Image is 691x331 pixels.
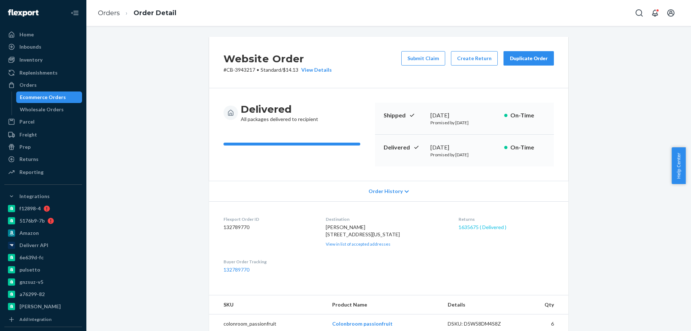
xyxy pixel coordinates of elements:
div: [DATE] [430,111,498,120]
a: pulsetto [4,264,82,276]
button: Close Navigation [68,6,82,20]
button: Integrations [4,191,82,202]
a: gnzsuz-v5 [4,276,82,288]
dt: Returns [459,216,554,222]
a: Reporting [4,166,82,178]
a: 132789770 [223,267,249,273]
div: 5176b9-7b [19,217,45,224]
div: Replenishments [19,69,58,76]
div: [DATE] [430,143,498,152]
a: a76299-82 [4,288,82,300]
p: On-Time [510,111,545,120]
p: On-Time [510,143,545,152]
span: Order History [369,188,403,195]
div: Parcel [19,118,35,125]
a: Inventory [4,54,82,66]
a: Deliverr API [4,240,82,251]
a: 6e639d-fc [4,252,82,263]
a: Parcel [4,116,82,128]
a: Wholesale Orders [16,104,82,115]
p: Promised by [DATE] [430,152,498,158]
div: All packages delivered to recipient [241,103,318,123]
a: [PERSON_NAME] [4,301,82,312]
button: Open notifications [648,6,662,20]
div: 6e639d-fc [19,254,44,261]
div: DSKU: D5W58DM4S8Z [448,320,515,327]
span: • [257,67,259,73]
dt: Flexport Order ID [223,216,314,222]
dt: Buyer Order Tracking [223,259,314,265]
div: [PERSON_NAME] [19,303,61,310]
a: Freight [4,129,82,140]
span: [PERSON_NAME] [STREET_ADDRESS][US_STATE] [326,224,400,237]
button: Open account menu [664,6,678,20]
p: # CB-3943217 / $14.13 [223,66,332,73]
p: Promised by [DATE] [430,120,498,126]
div: Reporting [19,169,44,176]
button: Open Search Box [632,6,646,20]
button: Create Return [451,51,498,66]
th: Product Name [326,295,442,314]
div: f12898-4 [19,205,41,212]
div: Duplicate Order [510,55,548,62]
a: Orders [98,9,120,17]
div: Deliverr API [19,242,48,249]
div: Home [19,31,34,38]
button: Duplicate Order [503,51,554,66]
h2: Website Order [223,51,332,66]
div: Ecommerce Orders [20,94,66,101]
a: Replenishments [4,67,82,79]
a: Ecommerce Orders [16,91,82,103]
div: Inventory [19,56,42,63]
div: Integrations [19,193,50,200]
div: Amazon [19,229,39,237]
button: Help Center [672,147,686,184]
a: f12898-4 [4,203,82,214]
h3: Delivered [241,103,318,116]
div: Wholesale Orders [20,106,64,113]
dt: Destination [326,216,447,222]
div: Inbounds [19,43,41,50]
th: Qty [521,295,568,314]
button: View Details [298,66,332,73]
div: pulsetto [19,266,40,273]
div: Orders [19,81,37,89]
a: Colonbroom passionfruit [332,321,393,327]
a: Order Detail [134,9,176,17]
p: Shipped [384,111,425,120]
a: Returns [4,153,82,165]
div: gnzsuz-v5 [19,278,43,286]
a: View in list of accepted addresses [326,241,390,247]
th: Details [442,295,521,314]
a: Inbounds [4,41,82,53]
span: Standard [261,67,281,73]
div: Add Integration [19,316,51,322]
a: Add Integration [4,315,82,324]
ol: breadcrumbs [92,3,182,24]
a: Home [4,29,82,40]
a: 5176b9-7b [4,215,82,227]
a: Orders [4,79,82,91]
button: Submit Claim [401,51,445,66]
th: SKU [209,295,326,314]
div: Prep [19,143,31,151]
dd: 132789770 [223,224,314,231]
img: Flexport logo [8,9,39,17]
a: 1635675 ( Delivered ) [459,224,506,230]
div: Returns [19,156,39,163]
a: Amazon [4,227,82,239]
p: Delivered [384,143,425,152]
div: a76299-82 [19,291,45,298]
a: Prep [4,141,82,153]
div: Freight [19,131,37,138]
